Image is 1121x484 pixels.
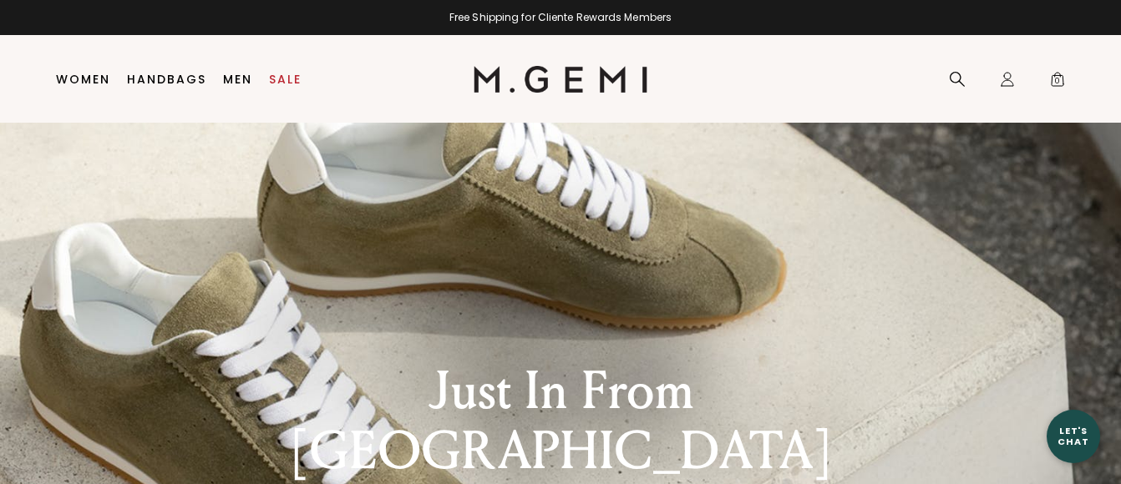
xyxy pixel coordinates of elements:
a: Sale [269,73,302,86]
a: Women [56,73,110,86]
span: 0 [1049,74,1066,91]
a: Men [223,73,252,86]
img: M.Gemi [474,66,648,93]
div: Let's Chat [1047,426,1100,446]
a: Handbags [127,73,206,86]
div: Just In From [GEOGRAPHIC_DATA] [251,361,870,481]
